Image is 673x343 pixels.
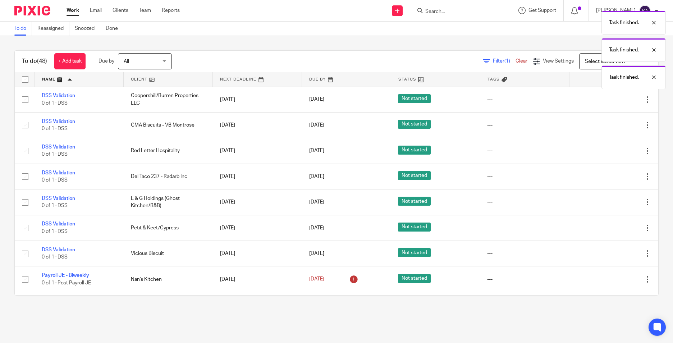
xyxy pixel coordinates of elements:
[14,22,32,36] a: To do
[42,221,75,227] a: DSS Validation
[124,189,213,215] td: E & G Holdings (Ghost Kitchen/B&B)
[124,164,213,189] td: Del Taco 237 - Radarb Inc
[42,203,68,209] span: 0 of 1 · DSS
[124,292,213,317] td: LRH - Further Concepts
[42,178,68,183] span: 0 of 1 · DSS
[487,198,562,206] div: ---
[42,170,75,175] a: DSS Validation
[42,255,68,260] span: 0 of 1 · DSS
[309,148,324,153] span: [DATE]
[162,7,180,14] a: Reports
[609,46,639,54] p: Task finished.
[42,196,75,201] a: DSS Validation
[124,215,213,241] td: Petit & Keet/Cypress
[42,93,75,98] a: DSS Validation
[42,273,89,278] a: Payroll JE - Biweekly
[213,215,302,241] td: [DATE]
[37,22,69,36] a: Reassigned
[213,292,302,317] td: [DATE]
[398,146,431,155] span: Not started
[398,94,431,103] span: Not started
[398,197,431,206] span: Not started
[398,171,431,180] span: Not started
[398,120,431,129] span: Not started
[42,119,75,124] a: DSS Validation
[213,266,302,292] td: [DATE]
[487,276,562,283] div: ---
[42,152,68,157] span: 0 of 1 · DSS
[309,97,324,102] span: [DATE]
[639,5,651,17] img: svg%3E
[309,174,324,179] span: [DATE]
[309,225,324,230] span: [DATE]
[309,251,324,256] span: [DATE]
[124,112,213,138] td: GMA Biscuits - VB Montrose
[487,147,562,154] div: ---
[213,241,302,266] td: [DATE]
[42,247,75,252] a: DSS Validation
[139,7,151,14] a: Team
[398,223,431,232] span: Not started
[124,59,129,64] span: All
[487,122,562,129] div: ---
[487,173,562,180] div: ---
[42,145,75,150] a: DSS Validation
[309,276,324,282] span: [DATE]
[213,112,302,138] td: [DATE]
[106,22,123,36] a: Done
[124,241,213,266] td: Vicious Biscuit
[309,200,324,205] span: [DATE]
[124,138,213,164] td: Red Letter Hospitality
[124,87,213,112] td: Coopershill/Burren Properties LLC
[75,22,100,36] a: Snoozed
[14,6,50,15] img: Pixie
[487,224,562,232] div: ---
[99,58,114,65] p: Due by
[54,53,86,69] a: + Add task
[398,248,431,257] span: Not started
[67,7,79,14] a: Work
[90,7,102,14] a: Email
[487,96,562,103] div: ---
[113,7,128,14] a: Clients
[22,58,47,65] h1: To do
[42,280,91,285] span: 0 of 1 · Post Payroll JE
[487,250,562,257] div: ---
[213,189,302,215] td: [DATE]
[124,266,213,292] td: Nan's Kitchen
[42,126,68,131] span: 0 of 1 · DSS
[213,138,302,164] td: [DATE]
[42,101,68,106] span: 0 of 1 · DSS
[609,19,639,26] p: Task finished.
[37,58,47,64] span: (48)
[213,164,302,189] td: [DATE]
[309,123,324,128] span: [DATE]
[213,87,302,112] td: [DATE]
[42,229,68,234] span: 0 of 1 · DSS
[398,274,431,283] span: Not started
[609,74,639,81] p: Task finished.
